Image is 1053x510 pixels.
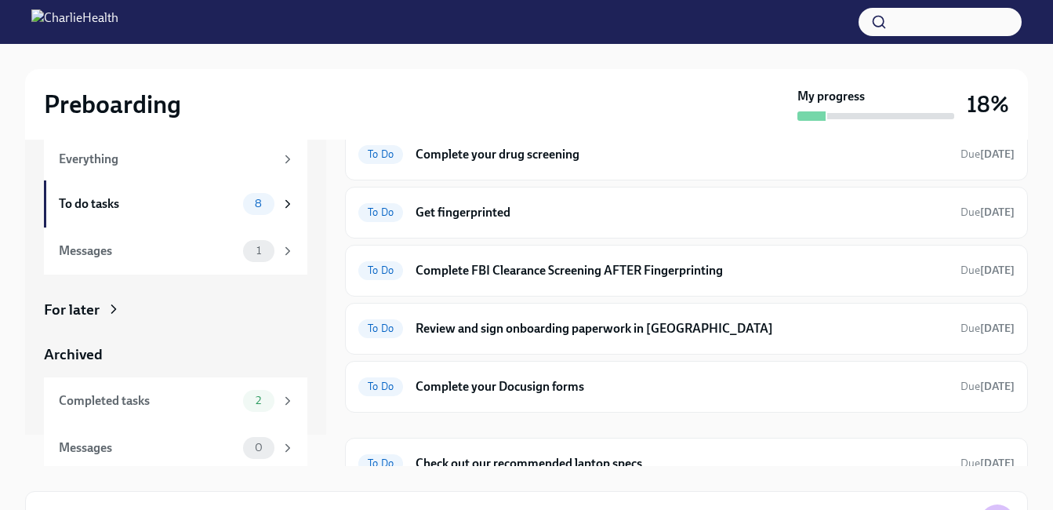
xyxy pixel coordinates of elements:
[960,322,1015,335] span: Due
[358,206,403,218] span: To Do
[960,264,1015,277] span: Due
[980,322,1015,335] strong: [DATE]
[246,395,271,406] span: 2
[980,206,1015,219] strong: [DATE]
[960,380,1015,393] span: Due
[960,147,1015,162] span: October 6th, 2025 08:00
[980,380,1015,393] strong: [DATE]
[44,138,307,180] a: Everything
[980,148,1015,161] strong: [DATE]
[416,378,948,395] h6: Complete your Docusign forms
[44,344,307,365] a: Archived
[358,451,1015,476] a: To DoCheck out our recommended laptop specsDue[DATE]
[960,148,1015,161] span: Due
[247,245,271,257] span: 1
[358,374,1015,399] a: To DoComplete your Docusign formsDue[DATE]
[960,206,1015,219] span: Due
[44,300,307,320] a: For later
[960,321,1015,336] span: October 10th, 2025 08:00
[358,200,1015,225] a: To DoGet fingerprintedDue[DATE]
[44,300,100,320] div: For later
[980,264,1015,277] strong: [DATE]
[358,381,403,392] span: To Do
[59,242,237,260] div: Messages
[44,424,307,472] a: Messages0
[358,322,403,334] span: To Do
[358,264,403,276] span: To Do
[59,195,237,213] div: To do tasks
[59,151,274,168] div: Everything
[416,455,948,472] h6: Check out our recommended laptop specs
[44,228,307,275] a: Messages1
[358,457,403,469] span: To Do
[960,457,1015,470] span: Due
[358,142,1015,167] a: To DoComplete your drug screeningDue[DATE]
[44,89,181,120] h2: Preboarding
[960,205,1015,220] span: October 6th, 2025 08:00
[416,146,948,163] h6: Complete your drug screening
[960,379,1015,394] span: October 6th, 2025 08:00
[358,258,1015,283] a: To DoComplete FBI Clearance Screening AFTER FingerprintingDue[DATE]
[416,320,948,337] h6: Review and sign onboarding paperwork in [GEOGRAPHIC_DATA]
[44,377,307,424] a: Completed tasks2
[960,263,1015,278] span: October 9th, 2025 08:00
[980,457,1015,470] strong: [DATE]
[44,180,307,228] a: To do tasks8
[416,204,948,221] h6: Get fingerprinted
[960,456,1015,471] span: October 6th, 2025 08:00
[245,198,271,209] span: 8
[31,9,118,35] img: CharlieHealth
[245,442,272,454] span: 0
[59,439,237,457] div: Messages
[59,392,237,410] div: Completed tasks
[358,148,403,160] span: To Do
[358,316,1015,341] a: To DoReview and sign onboarding paperwork in [GEOGRAPHIC_DATA]Due[DATE]
[967,90,1009,118] h3: 18%
[416,262,948,279] h6: Complete FBI Clearance Screening AFTER Fingerprinting
[797,88,865,105] strong: My progress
